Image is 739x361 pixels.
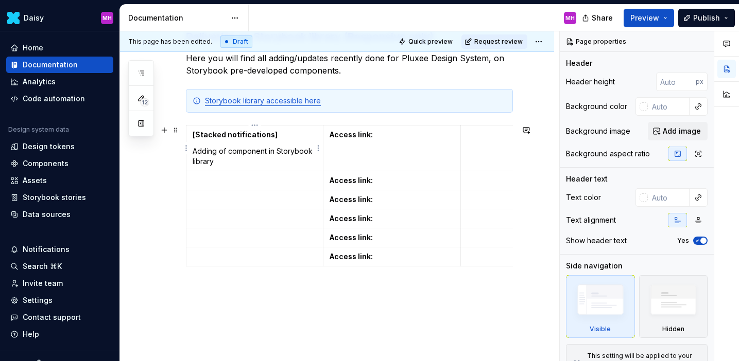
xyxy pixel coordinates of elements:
button: Search ⌘K [6,258,113,275]
div: Invite team [23,278,63,288]
div: Header text [566,174,608,184]
span: Add image [663,126,701,136]
div: Header height [566,77,615,87]
span: Quick preview [408,38,453,46]
button: Quick preview [396,34,457,49]
strong: Access link: [330,214,373,223]
img: 8442b5b3-d95e-456d-8131-d61e917d6403.png [7,12,20,24]
a: Storybook stories [6,189,113,206]
button: Help [6,326,113,342]
div: Text color [566,192,601,203]
strong: Access link: [330,130,373,139]
div: Assets [23,175,47,186]
a: Data sources [6,206,113,223]
span: Request review [474,38,523,46]
div: Notifications [23,244,70,255]
label: Yes [677,237,689,245]
a: Assets [6,172,113,189]
input: Auto [648,97,690,116]
div: Analytics [23,77,56,87]
strong: Access link: [330,176,373,185]
button: Notifications [6,241,113,258]
div: Code automation [23,94,85,104]
div: MH [102,14,112,22]
div: MH [565,14,575,22]
p: Here you will find all adding/updates recently done for Pluxee Design System, on Storybook pre-de... [186,52,513,77]
div: Header [566,58,592,68]
div: Contact support [23,312,81,322]
div: Daisy [24,13,44,23]
input: Auto [656,73,696,91]
strong: [Stacked notifications] [193,130,278,139]
div: Visible [590,325,611,333]
div: Help [23,329,39,339]
a: Components [6,155,113,172]
a: Documentation [6,57,113,73]
span: This page has been edited. [128,38,212,46]
div: Draft [220,35,252,48]
button: Share [577,9,620,27]
button: Preview [624,9,674,27]
div: Hidden [639,275,708,338]
a: Invite team [6,275,113,292]
div: Components [23,158,68,169]
div: Background aspect ratio [566,149,650,159]
button: Publish [678,9,735,27]
div: Home [23,43,43,53]
div: Documentation [128,13,226,23]
div: Hidden [662,325,684,333]
a: Settings [6,292,113,309]
input: Auto [648,188,690,207]
button: Contact support [6,309,113,326]
div: Visible [566,275,635,338]
p: px [696,78,703,86]
div: Search ⌘K [23,261,62,272]
div: Show header text [566,236,627,246]
div: Documentation [23,60,78,70]
a: Code automation [6,91,113,107]
span: Preview [630,13,659,23]
div: Data sources [23,209,71,220]
div: Design tokens [23,141,75,152]
a: Design tokens [6,138,113,155]
strong: Access link: [330,195,373,204]
a: Home [6,40,113,56]
div: Side navigation [566,261,623,271]
p: Adding of component in Storybook library [193,146,317,167]
span: Publish [693,13,720,23]
strong: Access link: [330,233,373,242]
button: Add image [648,122,708,140]
strong: Access link: [330,252,373,261]
button: Request review [461,34,527,49]
button: DaisyMH [2,7,117,29]
span: 12 [140,98,149,106]
div: Settings [23,295,53,305]
a: Storybook library accessible here [205,96,321,105]
div: Design system data [8,125,69,134]
span: Share [592,13,613,23]
a: Analytics [6,74,113,90]
div: Storybook stories [23,192,86,203]
div: Background image [566,126,630,136]
div: Background color [566,101,627,112]
div: Text alignment [566,215,616,225]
